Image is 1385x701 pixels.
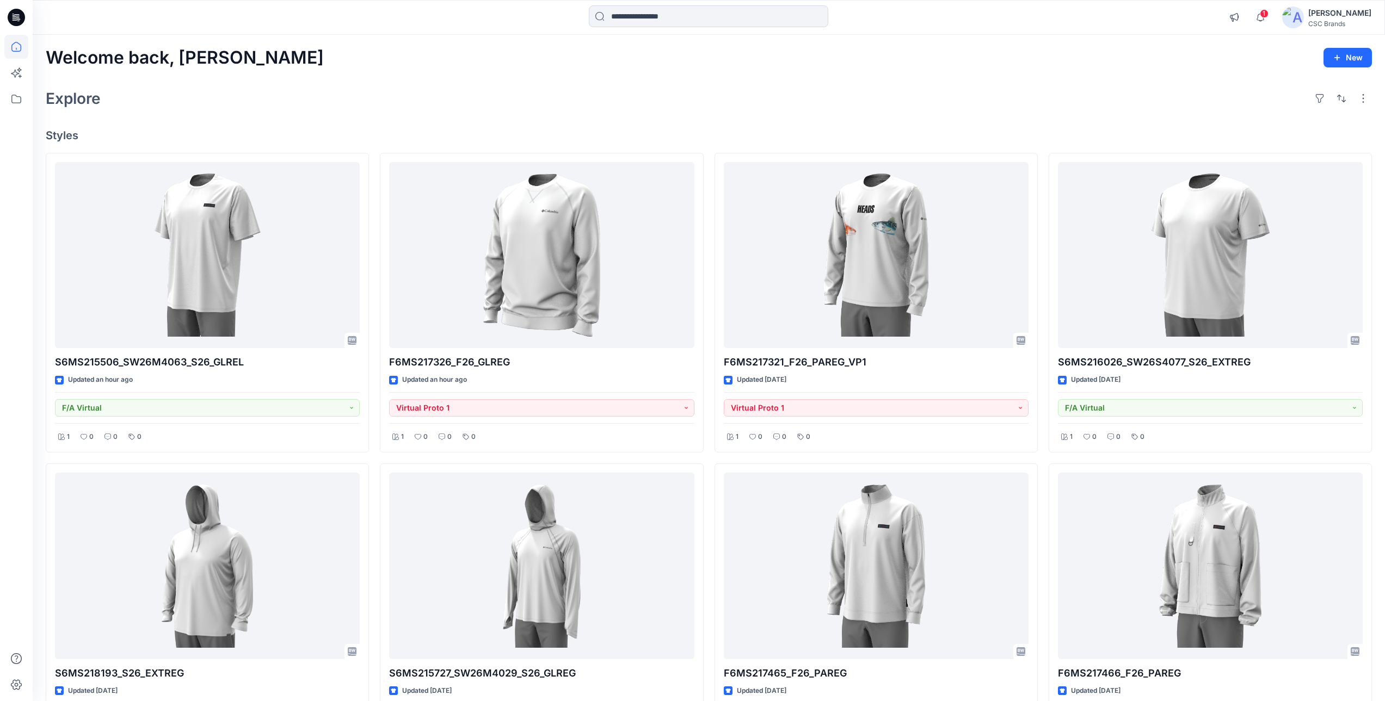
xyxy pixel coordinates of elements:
[46,129,1372,142] h4: Styles
[1071,374,1121,386] p: Updated [DATE]
[806,431,810,443] p: 0
[1071,685,1121,697] p: Updated [DATE]
[724,355,1029,370] p: F6MS217321_F26_PAREG_VP1
[67,431,70,443] p: 1
[736,431,738,443] p: 1
[46,48,324,68] h2: Welcome back, [PERSON_NAME]
[1140,431,1144,443] p: 0
[1308,7,1371,20] div: [PERSON_NAME]
[724,666,1029,681] p: F6MS217465_F26_PAREG
[55,355,360,370] p: S6MS215506_SW26M4063_S26_GLREL
[389,355,694,370] p: F6MS217326_F26_GLREG
[137,431,141,443] p: 0
[89,431,94,443] p: 0
[423,431,428,443] p: 0
[55,162,360,349] a: S6MS215506_SW26M4063_S26_GLREL
[113,431,118,443] p: 0
[447,431,452,443] p: 0
[402,685,452,697] p: Updated [DATE]
[1058,355,1363,370] p: S6MS216026_SW26S4077_S26_EXTREG
[1058,473,1363,659] a: F6MS217466_F26_PAREG
[402,374,467,386] p: Updated an hour ago
[1282,7,1304,28] img: avatar
[68,685,118,697] p: Updated [DATE]
[55,666,360,681] p: S6MS218193_S26_EXTREG
[1308,20,1371,28] div: CSC Brands
[46,90,101,107] h2: Explore
[1058,666,1363,681] p: F6MS217466_F26_PAREG
[724,162,1029,349] a: F6MS217321_F26_PAREG_VP1
[1070,431,1073,443] p: 1
[389,473,694,659] a: S6MS215727_SW26M4029_S26_GLREG
[471,431,476,443] p: 0
[1116,431,1121,443] p: 0
[737,374,786,386] p: Updated [DATE]
[1260,9,1269,18] span: 1
[55,473,360,659] a: S6MS218193_S26_EXTREG
[1324,48,1372,67] button: New
[1058,162,1363,349] a: S6MS216026_SW26S4077_S26_EXTREG
[389,666,694,681] p: S6MS215727_SW26M4029_S26_GLREG
[1092,431,1097,443] p: 0
[68,374,133,386] p: Updated an hour ago
[758,431,762,443] p: 0
[737,685,786,697] p: Updated [DATE]
[401,431,404,443] p: 1
[724,473,1029,659] a: F6MS217465_F26_PAREG
[782,431,786,443] p: 0
[389,162,694,349] a: F6MS217326_F26_GLREG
